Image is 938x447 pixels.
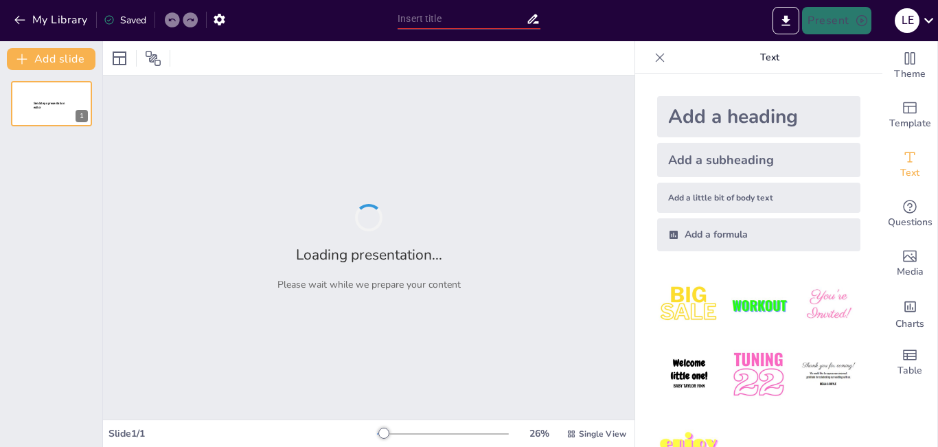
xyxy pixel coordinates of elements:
div: Add a subheading [657,143,860,177]
span: Single View [579,428,626,439]
button: L E [895,7,919,34]
img: 3.jpeg [797,273,860,337]
div: Add a little bit of body text [657,183,860,213]
div: 1 [11,81,92,126]
p: Text [671,41,869,74]
span: Charts [895,317,924,332]
span: Theme [894,67,926,82]
span: Position [145,50,161,67]
div: Get real-time input from your audience [882,190,937,239]
div: Add images, graphics, shapes or video [882,239,937,288]
div: L E [895,8,919,33]
div: Add a table [882,338,937,387]
img: 2.jpeg [727,273,790,337]
div: Change the overall theme [882,41,937,91]
img: 5.jpeg [727,343,790,406]
div: Slide 1 / 1 [108,427,377,440]
img: 1.jpeg [657,273,721,337]
button: Export to PowerPoint [773,7,799,34]
button: Add slide [7,48,95,70]
img: 4.jpeg [657,343,721,406]
img: 6.jpeg [797,343,860,406]
h2: Loading presentation... [296,245,442,264]
button: Present [802,7,871,34]
p: Please wait while we prepare your content [277,278,461,291]
span: Questions [888,215,933,230]
span: Table [897,363,922,378]
input: Insert title [398,9,526,29]
button: My Library [10,9,93,31]
span: Sendsteps presentation editor [34,102,65,109]
span: Template [889,116,931,131]
div: Add charts and graphs [882,288,937,338]
div: Saved [104,14,146,27]
div: Add a heading [657,96,860,137]
div: Add text boxes [882,140,937,190]
div: Add a formula [657,218,860,251]
span: Media [897,264,924,279]
div: Layout [108,47,130,69]
div: 26 % [523,427,556,440]
div: 1 [76,110,88,122]
span: Text [900,165,919,181]
div: Add ready made slides [882,91,937,140]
